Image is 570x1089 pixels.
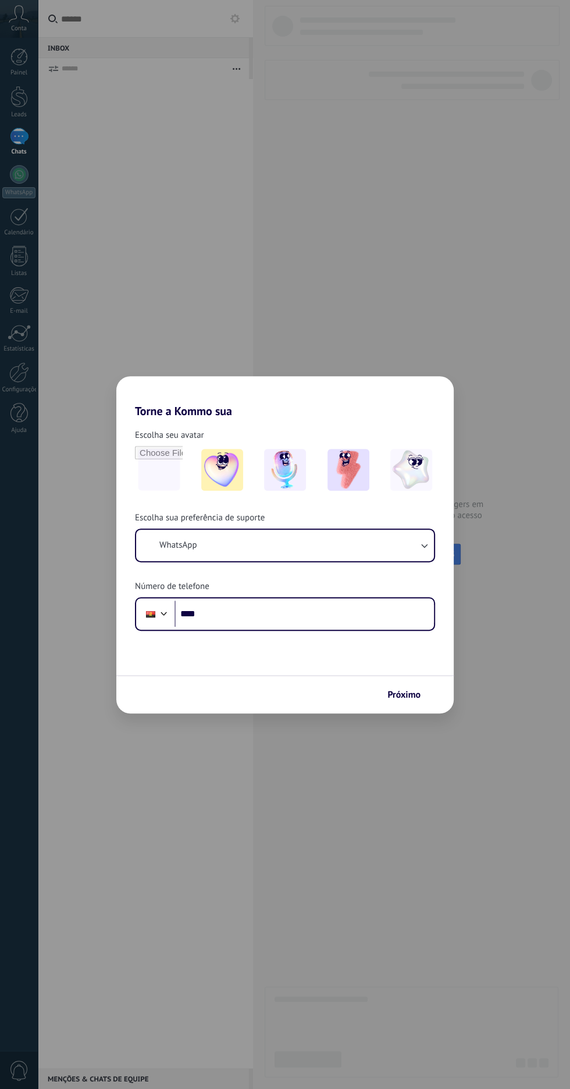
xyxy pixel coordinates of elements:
[390,449,432,491] img: -4.jpeg
[136,530,434,561] button: WhatsApp
[135,430,204,441] span: Escolha seu avatar
[382,685,436,705] button: Próximo
[387,691,421,699] span: Próximo
[159,540,197,551] span: WhatsApp
[201,449,243,491] img: -1.jpeg
[140,602,162,626] div: Angola: + 244
[135,581,209,592] span: Número de telefone
[116,376,454,418] h2: Torne a Kommo sua
[327,449,369,491] img: -3.jpeg
[135,512,265,524] span: Escolha sua preferência de suporte
[264,449,306,491] img: -2.jpeg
